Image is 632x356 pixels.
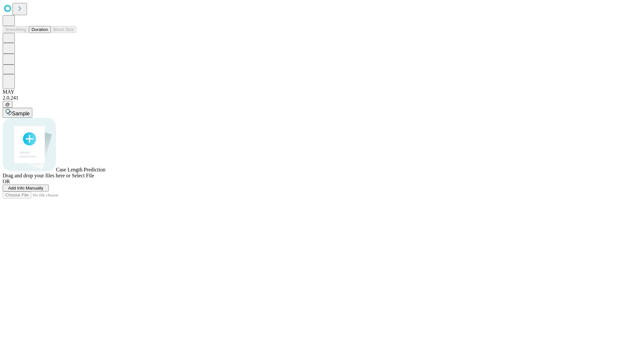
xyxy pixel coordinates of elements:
[5,102,10,107] span: @
[3,173,70,178] span: Drag and drop your files here or
[3,179,10,184] span: OR
[8,186,43,191] span: Add Info Manually
[56,167,105,172] span: Case Length Prediction
[51,26,76,33] button: Block Size
[3,108,32,118] button: Sample
[3,185,49,192] button: Add Info Manually
[72,173,94,178] span: Select File
[3,26,29,33] button: Smoothing
[12,111,30,116] span: Sample
[29,26,51,33] button: Duration
[3,101,13,108] button: @
[3,89,629,95] div: MAY
[3,95,629,101] div: 2.0.241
